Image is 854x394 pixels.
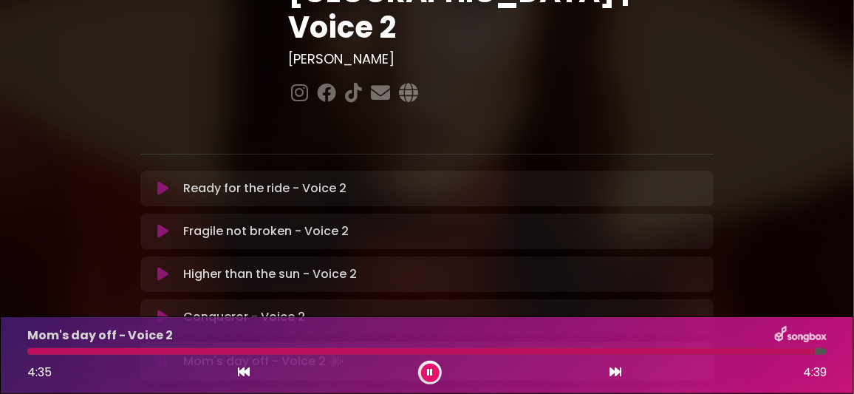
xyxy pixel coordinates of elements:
[27,364,52,381] span: 4:35
[183,265,357,283] p: Higher than the sun - Voice 2
[27,327,173,344] p: Mom's day off - Voice 2
[183,223,349,240] p: Fragile not broken - Voice 2
[288,51,714,67] h3: [PERSON_NAME]
[183,180,346,197] p: Ready for the ride - Voice 2
[803,364,827,381] span: 4:39
[775,326,827,345] img: songbox-logo-white.png
[183,308,305,326] p: Conqueror - Voice 2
